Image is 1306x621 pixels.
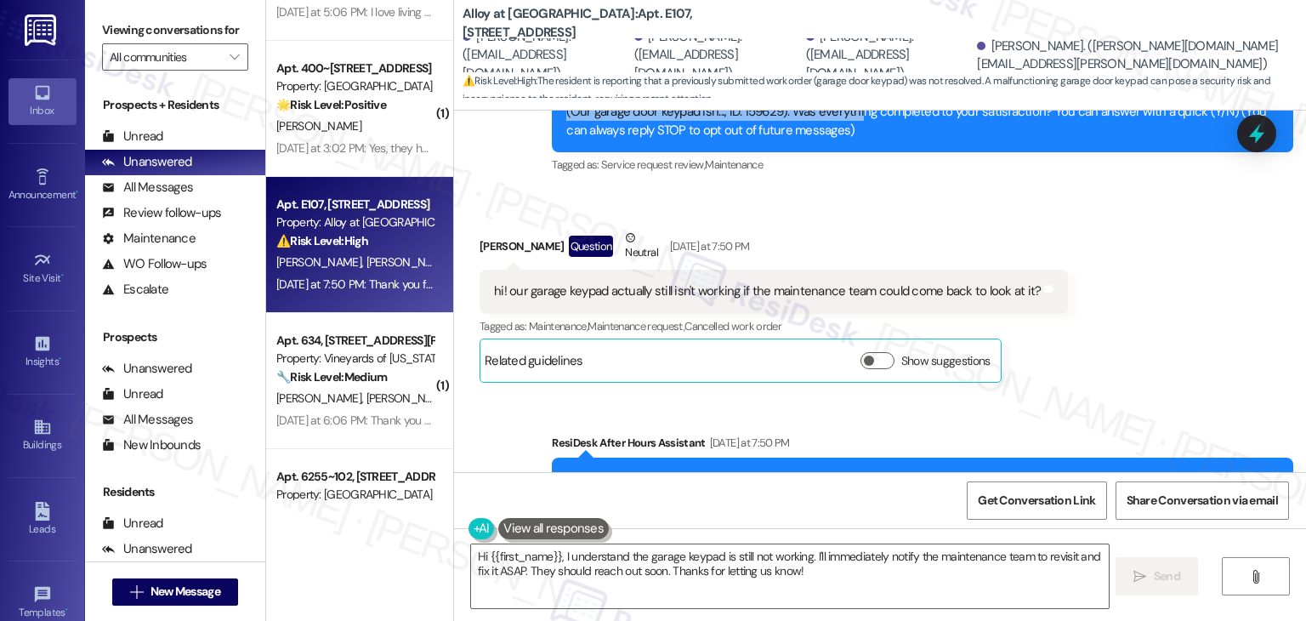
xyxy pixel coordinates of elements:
[102,385,163,403] div: Unread
[76,186,78,198] span: •
[102,411,193,429] div: All Messages
[102,515,163,533] div: Unread
[276,468,434,486] div: Apt. 6255~102, [STREET_ADDRESS]
[276,276,1299,292] div: [DATE] at 7:50 PM: Thank you for your message. Our offices are currently closed, but we will cont...
[276,369,387,385] strong: 🔧 Risk Level: Medium
[102,360,192,378] div: Unanswered
[230,50,239,64] i: 
[705,157,763,172] span: Maintenance
[569,236,614,257] div: Question
[276,60,434,77] div: Apt. 400~[STREET_ADDRESS]
[102,17,248,43] label: Viewing conversations for
[25,14,60,46] img: ResiDesk Logo
[276,196,434,214] div: Apt. E107, [STREET_ADDRESS]
[110,43,221,71] input: All communities
[494,282,1041,300] div: hi! our garage keypad actually still isn't working if the maintenance team could come back to loo...
[366,254,457,270] span: [PERSON_NAME]
[901,352,991,370] label: Show suggestions
[1133,570,1146,584] i: 
[61,270,64,282] span: •
[102,281,168,299] div: Escalate
[276,254,366,270] span: [PERSON_NAME]
[150,583,220,601] span: New Message
[85,328,265,346] div: Prospects
[9,246,77,292] a: Site Visit •
[480,314,1068,339] div: Tagged as:
[552,434,1293,458] div: ResiDesk After Hours Assistant
[9,413,77,459] a: Buildings
[1127,492,1278,510] span: Share Conversation via email
[463,28,630,83] div: [PERSON_NAME]. ([EMAIL_ADDRESS][DOMAIN_NAME])
[276,332,434,350] div: Apt. 634, [STREET_ADDRESS][PERSON_NAME]
[588,319,684,333] span: Maintenance request ,
[65,604,68,616] span: •
[1116,557,1198,595] button: Send
[806,28,974,83] div: [PERSON_NAME]. ([EMAIL_ADDRESS][DOMAIN_NAME])
[9,78,77,124] a: Inbox
[276,77,434,95] div: Property: [GEOGRAPHIC_DATA]
[978,492,1095,510] span: Get Conversation Link
[1154,567,1180,585] span: Send
[566,85,1266,140] div: Hi [PERSON_NAME], [GEOGRAPHIC_DATA], [GEOGRAPHIC_DATA] and [PERSON_NAME]! I'm checking in on your...
[977,37,1293,74] div: [PERSON_NAME]. ([PERSON_NAME][DOMAIN_NAME][EMAIL_ADDRESS][PERSON_NAME][DOMAIN_NAME])
[276,140,613,156] div: [DATE] at 3:02 PM: Yes, they have and the management is wonderful
[1116,481,1289,520] button: Share Conversation via email
[85,483,265,501] div: Residents
[102,153,192,171] div: Unanswered
[480,229,1068,271] div: [PERSON_NAME]
[529,319,588,333] span: Maintenance ,
[102,230,196,248] div: Maintenance
[463,72,1306,109] span: : The resident is reporting that a previously submitted work order (garage door keypad) was not r...
[102,128,163,145] div: Unread
[112,578,238,606] button: New Message
[9,329,77,375] a: Insights •
[684,319,781,333] span: Cancelled work order
[85,96,265,114] div: Prospects + Residents
[485,352,583,377] div: Related guidelines
[967,481,1106,520] button: Get Conversation Link
[276,233,368,248] strong: ⚠️ Risk Level: High
[706,434,790,452] div: [DATE] at 7:50 PM
[59,353,61,365] span: •
[276,350,434,367] div: Property: Vineyards of [US_STATE][GEOGRAPHIC_DATA]
[276,97,386,112] strong: 🌟 Risk Level: Positive
[102,255,207,273] div: WO Follow-ups
[102,204,221,222] div: Review follow-ups
[463,5,803,42] b: Alloy at [GEOGRAPHIC_DATA]: Apt. E107, [STREET_ADDRESS]
[471,544,1108,608] textarea: Hi {{first_name}}, I understand the garage keypad is still not working. I'll immediately notify t...
[666,237,750,255] div: [DATE] at 7:50 PM
[552,152,1293,177] div: Tagged as:
[601,157,705,172] span: Service request review ,
[102,436,201,454] div: New Inbounds
[366,390,451,406] span: [PERSON_NAME]
[566,470,1266,507] div: Thank you for your message. Our offices are currently closed, but we will contact you when we res...
[634,28,802,83] div: [PERSON_NAME]. ([EMAIL_ADDRESS][DOMAIN_NAME])
[276,214,434,231] div: Property: Alloy at [GEOGRAPHIC_DATA]
[276,486,434,504] div: Property: [GEOGRAPHIC_DATA]
[276,390,366,406] span: [PERSON_NAME]
[463,74,536,88] strong: ⚠️ Risk Level: High
[276,4,482,20] div: [DATE] at 5:06 PM: I love living here thanks
[102,540,192,558] div: Unanswered
[622,229,661,265] div: Neutral
[276,118,361,134] span: [PERSON_NAME]
[1249,570,1262,584] i: 
[9,497,77,543] a: Leads
[130,585,143,599] i: 
[102,179,193,197] div: All Messages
